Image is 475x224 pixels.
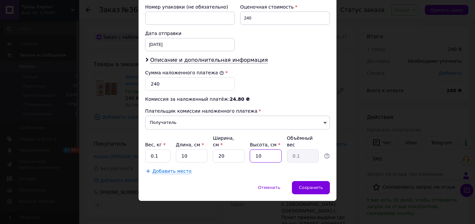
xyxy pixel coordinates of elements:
span: 24.80 ₴ [230,96,250,102]
span: Сохранить [299,185,323,190]
label: Высота, см [250,142,280,147]
label: Сумма наложенного платежа [145,70,224,75]
label: Ширина, см [213,135,234,147]
div: Дата отправки [145,30,235,37]
div: Комиссия за наложенный платёж: [145,96,330,102]
span: Плательщик комиссии наложенного платежа [145,108,257,114]
span: Отменить [258,185,280,190]
label: Длина, см [176,142,204,147]
label: Вес, кг [145,142,166,147]
div: Оценочная стоимость [240,4,330,10]
div: Номер упаковки (не обязательно) [145,4,235,10]
span: Получатель [145,116,330,130]
div: Объёмный вес [287,135,319,148]
span: Описание и дополнительная информация [150,57,268,63]
span: Добавить место [152,168,192,174]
